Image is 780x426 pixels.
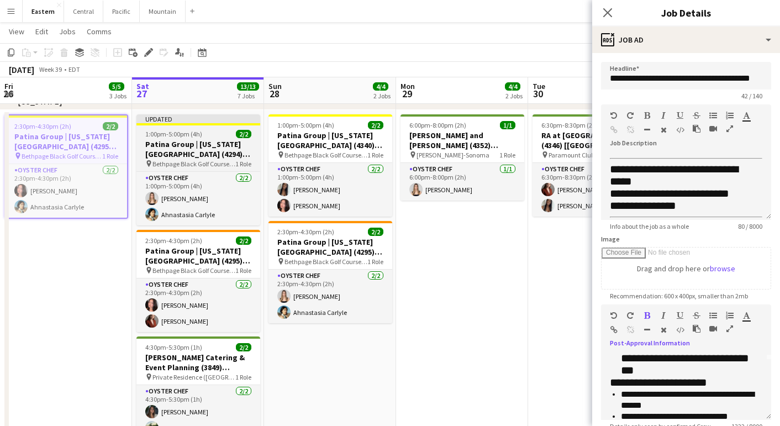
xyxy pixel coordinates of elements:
app-job-card: 1:00pm-5:00pm (4h)2/2Patina Group | [US_STATE][GEOGRAPHIC_DATA] (4340) [[GEOGRAPHIC_DATA]] Bethpa... [268,114,392,217]
button: Underline [676,111,684,120]
span: 6:30pm-8:30pm (2h) [541,121,598,129]
span: 29 [399,87,415,100]
span: 30 [531,87,545,100]
span: Paramount Club [549,151,594,159]
span: Sat [136,81,149,91]
span: 1 Role [367,257,383,266]
app-card-role: Oyster Chef2/22:30pm-4:30pm (2h)[PERSON_NAME]Ahnastasia Carlyle [6,164,127,218]
div: 2 Jobs [373,92,391,100]
h3: Patina Group | [US_STATE][GEOGRAPHIC_DATA] (4295) [[GEOGRAPHIC_DATA]] [268,237,392,257]
button: Insert video [709,324,717,333]
span: View [9,27,24,36]
span: 2/2 [236,236,251,245]
button: HTML Code [676,125,684,134]
span: Recommendation: 600 x 400px, smaller than 2mb [601,292,757,300]
div: Updated [136,114,260,123]
app-card-role: Oyster Chef2/26:30pm-8:30pm (2h)[PERSON_NAME][PERSON_NAME] [533,163,656,217]
span: 1 Role [235,373,251,381]
button: Paste as plain text [693,124,700,133]
button: Ordered List [726,311,734,320]
span: 13/13 [237,82,259,91]
app-job-card: 2:30pm-4:30pm (2h)2/2Patina Group | [US_STATE][GEOGRAPHIC_DATA] (4295) [[GEOGRAPHIC_DATA]] Bethpa... [268,221,392,323]
a: Comms [82,24,116,39]
button: Strikethrough [693,311,700,320]
span: 4/4 [373,82,388,91]
app-job-card: 2:30pm-4:30pm (2h)2/2Patina Group | [US_STATE][GEOGRAPHIC_DATA] (4295) [[GEOGRAPHIC_DATA]] Bethpa... [4,114,128,219]
app-card-role: Oyster Chef2/22:30pm-4:30pm (2h)[PERSON_NAME][PERSON_NAME] [136,278,260,332]
span: 28 [267,87,282,100]
span: Fri [4,81,13,91]
div: Updated1:00pm-5:00pm (4h)2/2Patina Group | [US_STATE][GEOGRAPHIC_DATA] (4294) [[GEOGRAPHIC_DATA]]... [136,114,260,225]
h3: Patina Group | [US_STATE][GEOGRAPHIC_DATA] (4295) [[GEOGRAPHIC_DATA]] [6,132,127,151]
button: Bold [643,111,651,120]
span: 1 Role [102,152,118,160]
h3: Job Details [592,6,780,20]
span: 1:00pm-5:00pm (4h) [277,121,334,129]
button: Underline [676,311,684,320]
button: Text Color [742,111,750,120]
span: 1 Role [235,266,251,275]
button: Undo [610,111,618,120]
span: 4/4 [505,82,520,91]
app-card-role: Oyster Chef2/21:00pm-5:00pm (4h)[PERSON_NAME][PERSON_NAME] [268,163,392,217]
span: Week 39 [36,65,64,73]
button: Horizontal Line [643,125,651,134]
a: Edit [31,24,52,39]
h3: [PERSON_NAME] and [PERSON_NAME] (4352) [[GEOGRAPHIC_DATA]] [400,130,524,150]
span: 27 [135,87,149,100]
span: Bethpage Black Golf Course (Farmingdale, [GEOGRAPHIC_DATA]) [22,152,102,160]
button: Italic [660,111,667,120]
span: 2/2 [236,343,251,351]
span: 2/2 [103,122,118,130]
app-card-role: Oyster Chef2/21:00pm-5:00pm (4h)[PERSON_NAME]Ahnastasia Carlyle [136,172,260,225]
span: Tue [533,81,545,91]
h3: RA at [GEOGRAPHIC_DATA] (4346) [[GEOGRAPHIC_DATA]] [533,130,656,150]
span: Mon [400,81,415,91]
h3: Patina Group | [US_STATE][GEOGRAPHIC_DATA] (4294) [[GEOGRAPHIC_DATA]] [136,139,260,159]
span: 1:00pm-5:00pm (4h) [145,130,202,138]
button: Text Color [742,311,750,320]
span: 26 [3,87,13,100]
a: Jobs [55,24,80,39]
app-job-card: 2:30pm-4:30pm (2h)2/2Patina Group | [US_STATE][GEOGRAPHIC_DATA] (4295) [[GEOGRAPHIC_DATA]] Bethpa... [136,230,260,332]
button: Italic [660,311,667,320]
app-card-role: Oyster Chef1/16:00pm-8:00pm (2h)[PERSON_NAME] [400,163,524,201]
span: 2/2 [368,228,383,236]
span: Jobs [59,27,76,36]
h3: [PERSON_NAME] Catering & Event Planning (3849) [[GEOGRAPHIC_DATA]] - TIME TBD (1 hour) [136,353,260,372]
span: 2:30pm-4:30pm (2h) [14,122,71,130]
app-job-card: 6:00pm-8:00pm (2h)1/1[PERSON_NAME] and [PERSON_NAME] (4352) [[GEOGRAPHIC_DATA]] [PERSON_NAME]-Son... [400,114,524,201]
span: Info about the job as a whole [601,222,698,230]
span: 42 / 140 [732,92,771,100]
button: Clear Formatting [660,125,667,134]
button: Fullscreen [726,324,734,333]
span: Edit [35,27,48,36]
button: Mountain [140,1,186,22]
span: Bethpage Black Golf Course (Farmingdale, [GEOGRAPHIC_DATA]) [152,160,235,168]
button: Horizontal Line [643,325,651,334]
span: Bethpage Black Golf Course (Farmingdale, [GEOGRAPHIC_DATA]) [152,266,235,275]
h3: Patina Group | [US_STATE][GEOGRAPHIC_DATA] (4340) [[GEOGRAPHIC_DATA]] [268,130,392,150]
div: 7 Jobs [238,92,259,100]
span: Comms [87,27,112,36]
button: Ordered List [726,111,734,120]
button: Pacific [103,1,140,22]
span: 1 Role [367,151,383,159]
div: [DATE] [9,64,34,75]
span: 2:30pm-4:30pm (2h) [145,236,202,245]
button: HTML Code [676,325,684,334]
div: Job Ad [592,27,780,53]
span: [PERSON_NAME]-Sonoma [417,151,489,159]
a: View [4,24,29,39]
span: 6:00pm-8:00pm (2h) [409,121,466,129]
span: 1/1 [500,121,515,129]
button: Redo [626,311,634,320]
button: Redo [626,111,634,120]
app-job-card: 6:30pm-8:30pm (2h)2/2RA at [GEOGRAPHIC_DATA] (4346) [[GEOGRAPHIC_DATA]] Paramount Club1 RoleOyste... [533,114,656,217]
span: 1 Role [499,151,515,159]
